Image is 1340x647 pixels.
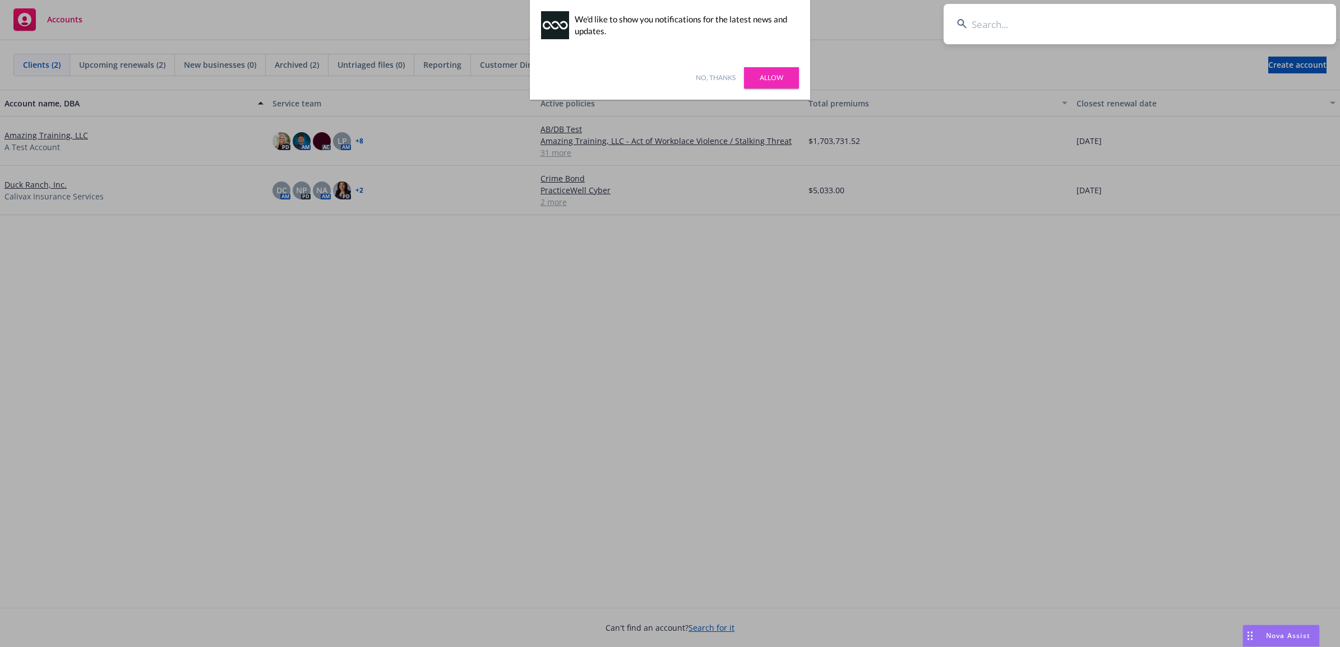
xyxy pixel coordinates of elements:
div: Drag to move [1243,625,1257,646]
a: No, thanks [696,73,736,83]
div: We'd like to show you notifications for the latest news and updates. [575,13,793,37]
button: Nova Assist [1242,625,1320,647]
a: Allow [744,67,799,89]
span: Nova Assist [1266,631,1310,640]
input: Search... [944,4,1336,44]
